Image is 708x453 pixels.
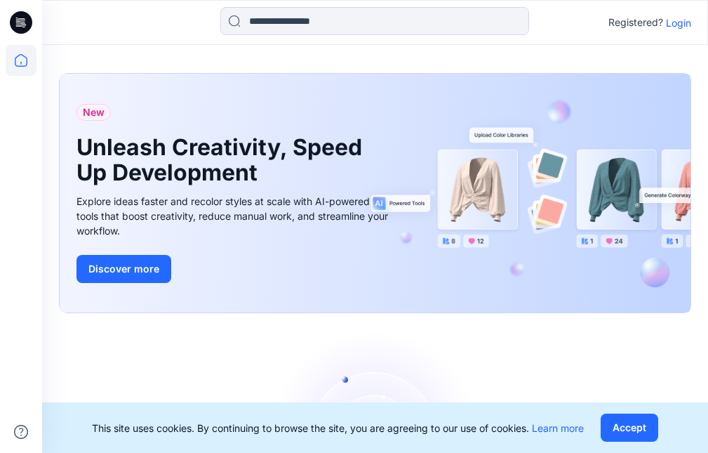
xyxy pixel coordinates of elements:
[601,414,658,442] button: Accept
[76,255,171,283] button: Discover more
[76,194,392,238] div: Explore ideas faster and recolor styles at scale with AI-powered tools that boost creativity, red...
[76,135,371,185] h1: Unleash Creativity, Speed Up Development
[92,421,584,435] p: This site uses cookies. By continuing to browse the site, you are agreeing to our use of cookies.
[608,14,663,31] p: Registered?
[532,422,584,434] a: Learn more
[666,15,691,30] p: Login
[83,104,105,121] span: New
[76,255,392,283] a: Discover more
